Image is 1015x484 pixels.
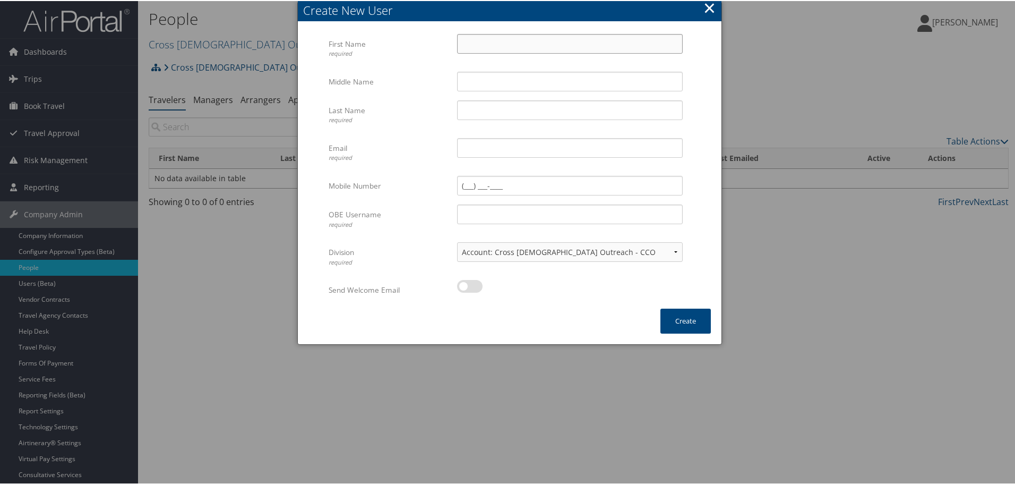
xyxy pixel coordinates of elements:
input: (___) ___-____ [457,175,683,194]
label: First Name [329,33,449,62]
label: Middle Name [329,71,449,91]
div: required [329,219,449,228]
div: Create New User [303,1,721,18]
div: required [329,115,449,124]
label: Last Name [329,99,449,129]
div: required [329,48,449,57]
div: required [329,152,449,162]
div: required [329,257,449,266]
label: Send Welcome Email [329,279,449,299]
label: Mobile Number [329,175,449,195]
button: Create [660,308,711,333]
label: OBE Username [329,203,449,233]
label: Division [329,241,449,270]
label: Email [329,137,449,166]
